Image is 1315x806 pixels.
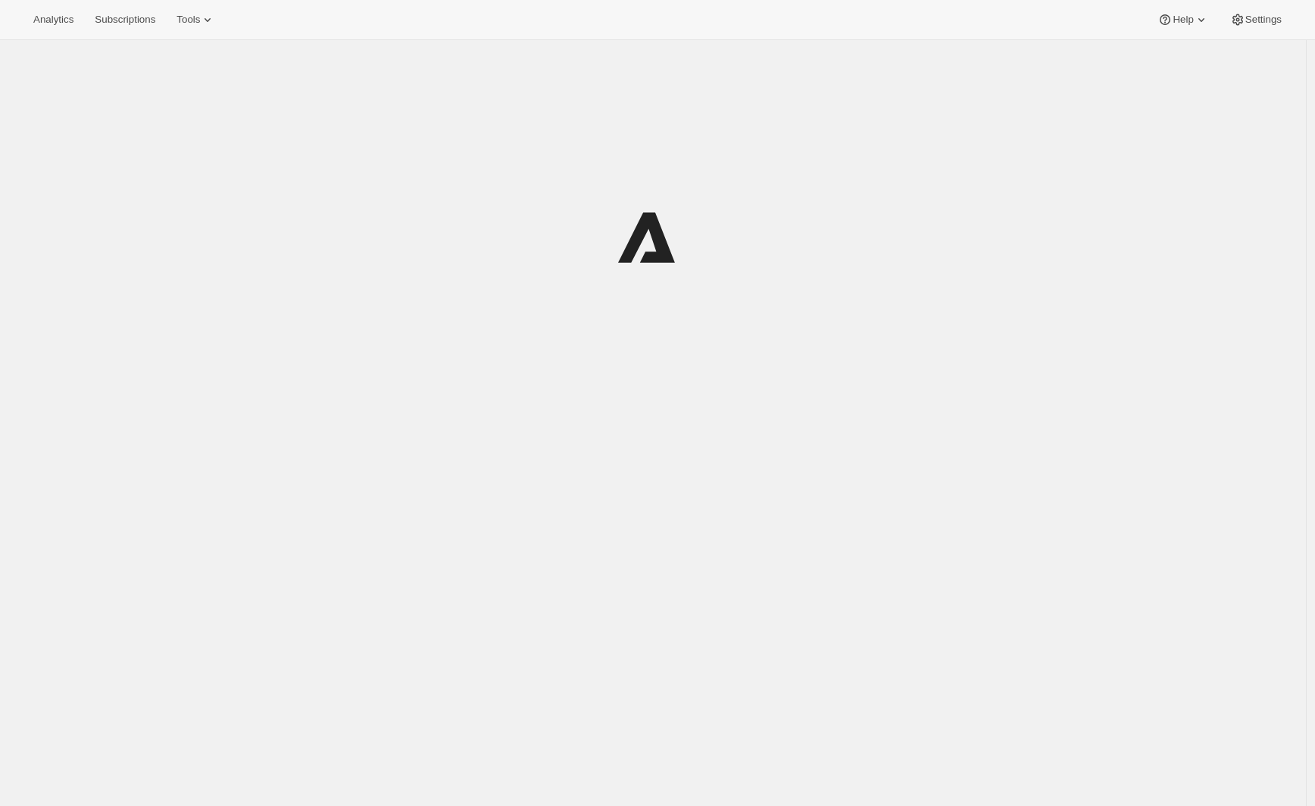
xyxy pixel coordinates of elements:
button: Help [1148,9,1217,30]
button: Analytics [24,9,83,30]
span: Help [1173,14,1193,26]
button: Settings [1221,9,1291,30]
span: Settings [1245,14,1282,26]
span: Tools [176,14,200,26]
span: Subscriptions [95,14,155,26]
span: Analytics [33,14,73,26]
button: Subscriptions [86,9,164,30]
button: Tools [167,9,224,30]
